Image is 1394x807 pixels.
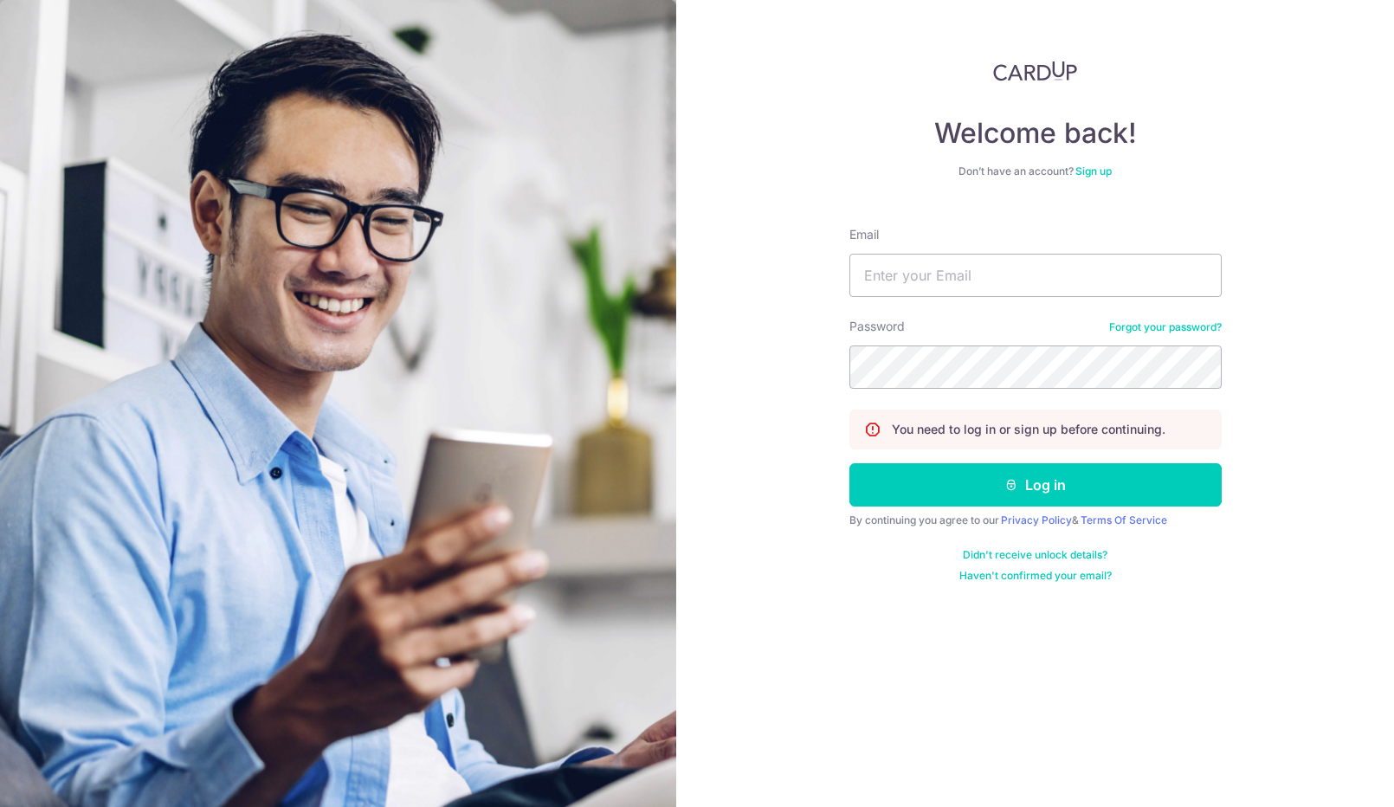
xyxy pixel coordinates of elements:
[1081,513,1167,526] a: Terms Of Service
[993,61,1078,81] img: CardUp Logo
[892,421,1165,438] p: You need to log in or sign up before continuing.
[849,226,879,243] label: Email
[1109,320,1222,334] a: Forgot your password?
[849,165,1222,178] div: Don’t have an account?
[1075,165,1112,178] a: Sign up
[959,569,1112,583] a: Haven't confirmed your email?
[849,254,1222,297] input: Enter your Email
[1001,513,1072,526] a: Privacy Policy
[849,318,905,335] label: Password
[963,548,1107,562] a: Didn't receive unlock details?
[849,513,1222,527] div: By continuing you agree to our &
[849,116,1222,151] h4: Welcome back!
[849,463,1222,507] button: Log in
